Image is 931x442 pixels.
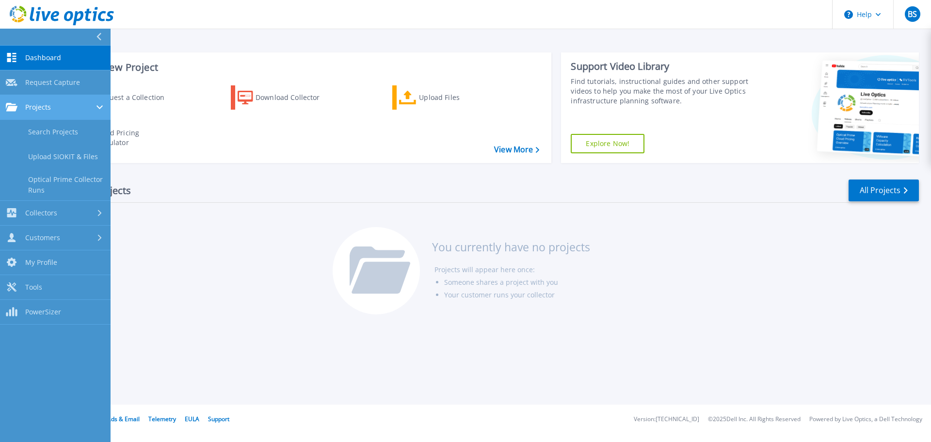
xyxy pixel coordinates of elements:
[571,60,753,73] div: Support Video Library
[444,276,590,289] li: Someone shares a project with you
[107,415,140,423] a: Ads & Email
[432,242,590,252] h3: You currently have no projects
[25,308,61,316] span: PowerSizer
[571,77,753,106] div: Find tutorials, instructional guides and other support videos to help you make the most of your L...
[69,126,177,150] a: Cloud Pricing Calculator
[25,283,42,292] span: Tools
[392,85,500,110] a: Upload Files
[96,88,174,107] div: Request a Collection
[69,85,177,110] a: Request a Collection
[571,134,644,153] a: Explore Now!
[809,416,922,423] li: Powered by Live Optics, a Dell Technology
[231,85,339,110] a: Download Collector
[434,263,590,276] li: Projects will appear here once:
[908,10,917,18] span: BS
[256,88,333,107] div: Download Collector
[444,289,590,301] li: Your customer runs your collector
[849,180,919,201] a: All Projects
[25,258,57,267] span: My Profile
[25,103,51,112] span: Projects
[95,128,173,147] div: Cloud Pricing Calculator
[25,53,61,62] span: Dashboard
[708,416,801,423] li: © 2025 Dell Inc. All Rights Reserved
[494,145,539,154] a: View More
[25,209,57,217] span: Collectors
[25,78,80,87] span: Request Capture
[419,88,497,107] div: Upload Files
[69,62,539,73] h3: Start a New Project
[25,233,60,242] span: Customers
[148,415,176,423] a: Telemetry
[208,415,229,423] a: Support
[634,416,699,423] li: Version: [TECHNICAL_ID]
[185,415,199,423] a: EULA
